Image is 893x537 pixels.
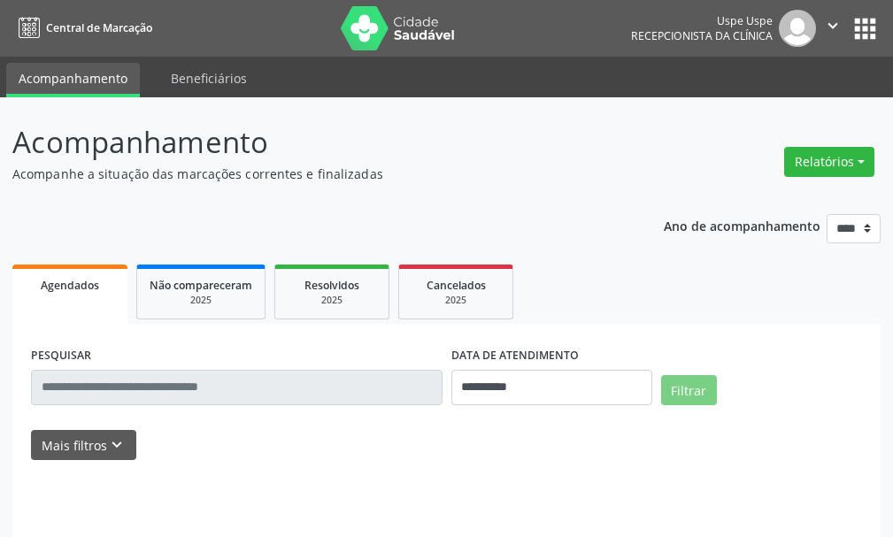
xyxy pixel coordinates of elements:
[158,63,259,94] a: Beneficiários
[12,120,620,165] p: Acompanhamento
[850,13,881,44] button: apps
[6,63,140,97] a: Acompanhamento
[664,214,820,236] p: Ano de acompanhamento
[784,147,874,177] button: Relatórios
[150,278,252,293] span: Não compareceram
[304,278,359,293] span: Resolvidos
[427,278,486,293] span: Cancelados
[661,375,717,405] button: Filtrar
[107,435,127,455] i: keyboard_arrow_down
[631,28,773,43] span: Recepcionista da clínica
[12,13,152,42] a: Central de Marcação
[288,294,376,307] div: 2025
[823,16,843,35] i: 
[46,20,152,35] span: Central de Marcação
[451,342,579,370] label: DATA DE ATENDIMENTO
[31,342,91,370] label: PESQUISAR
[631,13,773,28] div: Uspe Uspe
[12,165,620,183] p: Acompanhe a situação das marcações correntes e finalizadas
[41,278,99,293] span: Agendados
[150,294,252,307] div: 2025
[412,294,500,307] div: 2025
[31,430,136,461] button: Mais filtroskeyboard_arrow_down
[816,10,850,47] button: 
[779,10,816,47] img: img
